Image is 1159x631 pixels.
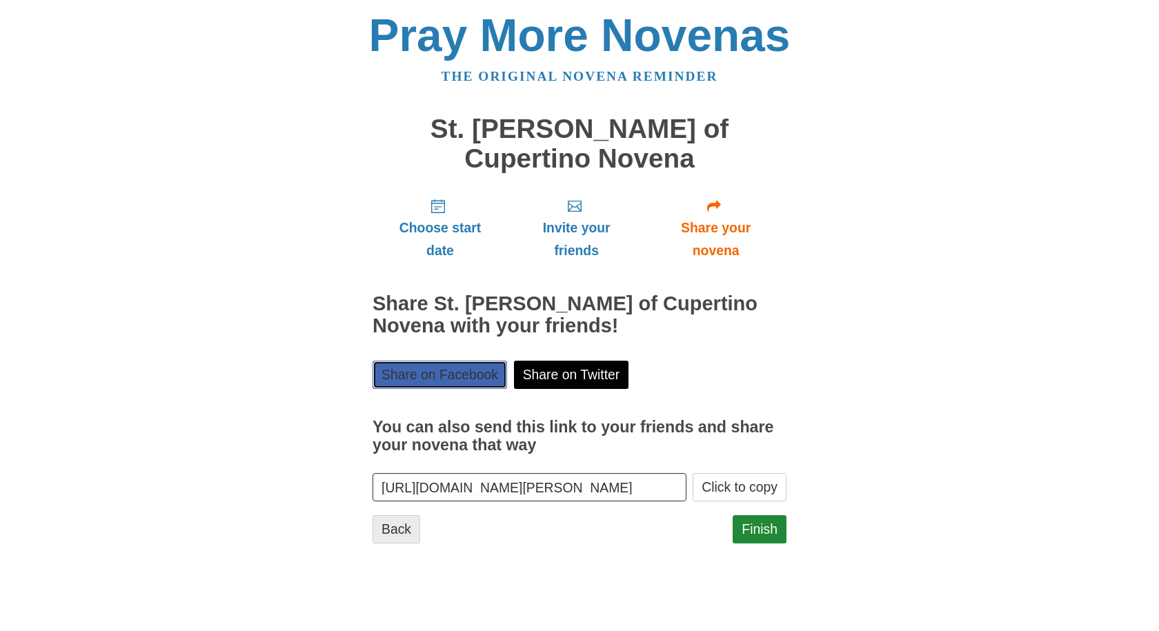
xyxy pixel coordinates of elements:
span: Share your novena [659,217,773,262]
span: Invite your friends [522,217,631,262]
button: Click to copy [693,473,786,501]
a: Share on Facebook [373,361,507,389]
a: Share on Twitter [514,361,629,389]
h1: St. [PERSON_NAME] of Cupertino Novena [373,114,786,173]
a: Back [373,515,420,543]
a: Share your novena [645,187,786,269]
a: Choose start date [373,187,508,269]
a: The original novena reminder [442,69,718,83]
h3: You can also send this link to your friends and share your novena that way [373,419,786,454]
h2: Share St. [PERSON_NAME] of Cupertino Novena with your friends! [373,293,786,337]
a: Pray More Novenas [369,10,791,61]
a: Finish [733,515,786,543]
span: Choose start date [386,217,494,262]
a: Invite your friends [508,187,645,269]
